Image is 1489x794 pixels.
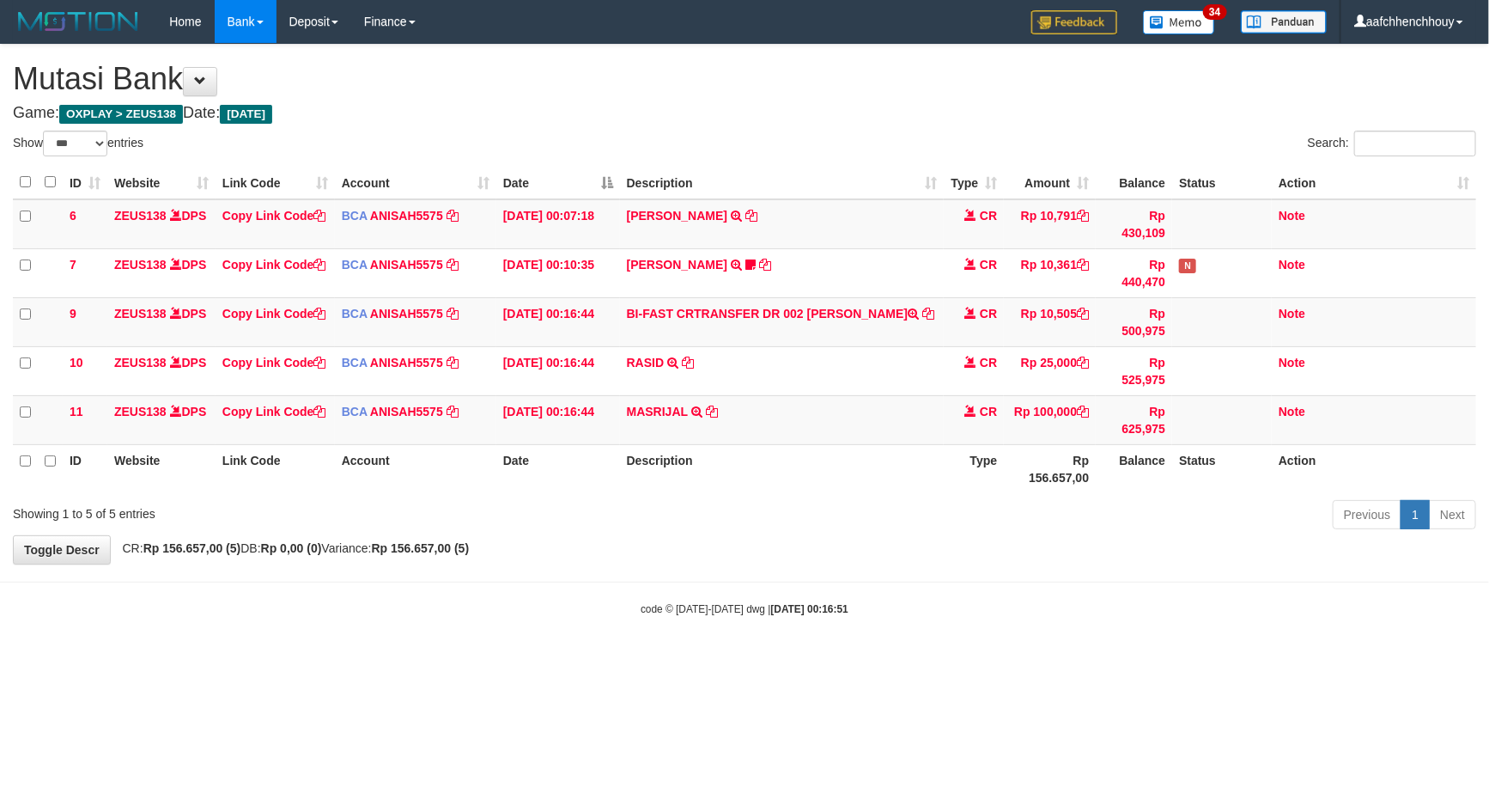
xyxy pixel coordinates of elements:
[496,444,620,493] th: Date
[1096,248,1172,297] td: Rp 440,470
[1401,500,1430,529] a: 1
[1004,199,1096,249] td: Rp 10,791
[745,209,757,223] a: Copy ARIFS EFENDI to clipboard
[13,62,1476,96] h1: Mutasi Bank
[114,356,167,370] a: ZEUS138
[1333,500,1401,529] a: Previous
[1096,199,1172,249] td: Rp 430,109
[1004,395,1096,444] td: Rp 100,000
[370,356,443,370] a: ANISAH5575
[1096,395,1172,444] td: Rp 625,975
[1004,346,1096,395] td: Rp 25,000
[261,541,322,555] strong: Rp 0,00 (0)
[1272,444,1476,493] th: Action
[447,258,459,272] a: Copy ANISAH5575 to clipboard
[1004,297,1096,346] td: Rp 10,505
[1031,10,1117,34] img: Feedback.jpg
[70,405,83,418] span: 11
[370,258,443,272] a: ANISAH5575
[43,131,107,156] select: Showentries
[641,603,848,615] small: code © [DATE]-[DATE] dwg |
[1308,131,1476,156] label: Search:
[342,356,368,370] span: BCA
[70,258,76,272] span: 7
[107,248,216,297] td: DPS
[342,258,368,272] span: BCA
[1172,444,1272,493] th: Status
[980,307,997,321] span: CR
[1172,166,1272,199] th: Status
[70,356,83,370] span: 10
[70,307,76,321] span: 9
[1279,356,1305,370] a: Note
[1241,10,1327,34] img: panduan.png
[13,9,143,34] img: MOTION_logo.png
[980,209,997,223] span: CR
[944,166,1004,199] th: Type: activate to sort column ascending
[114,307,167,321] a: ZEUS138
[627,209,727,223] a: [PERSON_NAME]
[143,541,241,555] strong: Rp 156.657,00 (5)
[107,444,216,493] th: Website
[944,444,1004,493] th: Type
[1004,248,1096,297] td: Rp 10,361
[1077,356,1089,370] a: Copy Rp 25,000 to clipboard
[496,166,620,199] th: Date: activate to sort column descending
[63,444,107,493] th: ID
[335,444,496,493] th: Account
[1143,10,1215,34] img: Button%20Memo.svg
[771,603,848,615] strong: [DATE] 00:16:51
[1203,4,1226,20] span: 34
[107,297,216,346] td: DPS
[370,307,443,321] a: ANISAH5575
[372,541,470,555] strong: Rp 156.657,00 (5)
[222,405,326,418] a: Copy Link Code
[1279,258,1305,272] a: Note
[682,356,694,370] a: Copy RASID to clipboard
[107,199,216,249] td: DPS
[13,105,1476,122] h4: Game: Date:
[706,405,718,418] a: Copy MASRIJAL to clipboard
[13,535,111,565] a: Toggle Descr
[620,444,945,493] th: Description
[447,307,459,321] a: Copy ANISAH5575 to clipboard
[496,199,620,249] td: [DATE] 00:07:18
[980,356,997,370] span: CR
[13,498,608,522] div: Showing 1 to 5 of 5 entries
[107,395,216,444] td: DPS
[447,356,459,370] a: Copy ANISAH5575 to clipboard
[620,297,945,346] td: BI-FAST CRTRANSFER DR 002 [PERSON_NAME]
[370,405,443,418] a: ANISAH5575
[980,405,997,418] span: CR
[627,258,727,272] a: [PERSON_NAME]
[114,209,167,223] a: ZEUS138
[114,405,167,418] a: ZEUS138
[1004,444,1096,493] th: Rp 156.657,00
[496,248,620,297] td: [DATE] 00:10:35
[1272,166,1476,199] th: Action: activate to sort column ascending
[922,307,934,321] a: Copy BI-FAST CRTRANSFER DR 002 AFIF SUPRAYITNO to clipboard
[1279,209,1305,223] a: Note
[1096,297,1172,346] td: Rp 500,975
[980,258,997,272] span: CR
[496,346,620,395] td: [DATE] 00:16:44
[627,405,688,418] a: MASRIJAL
[222,356,326,370] a: Copy Link Code
[1077,307,1089,321] a: Copy Rp 10,505 to clipboard
[114,258,167,272] a: ZEUS138
[216,166,335,199] th: Link Code: activate to sort column ascending
[1279,405,1305,418] a: Note
[620,166,945,199] th: Description: activate to sort column ascending
[222,307,326,321] a: Copy Link Code
[220,105,272,124] span: [DATE]
[447,209,459,223] a: Copy ANISAH5575 to clipboard
[627,356,665,370] a: RASID
[447,405,459,418] a: Copy ANISAH5575 to clipboard
[1077,405,1089,418] a: Copy Rp 100,000 to clipboard
[370,209,443,223] a: ANISAH5575
[13,131,143,156] label: Show entries
[222,209,326,223] a: Copy Link Code
[70,209,76,223] span: 6
[216,444,335,493] th: Link Code
[496,297,620,346] td: [DATE] 00:16:44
